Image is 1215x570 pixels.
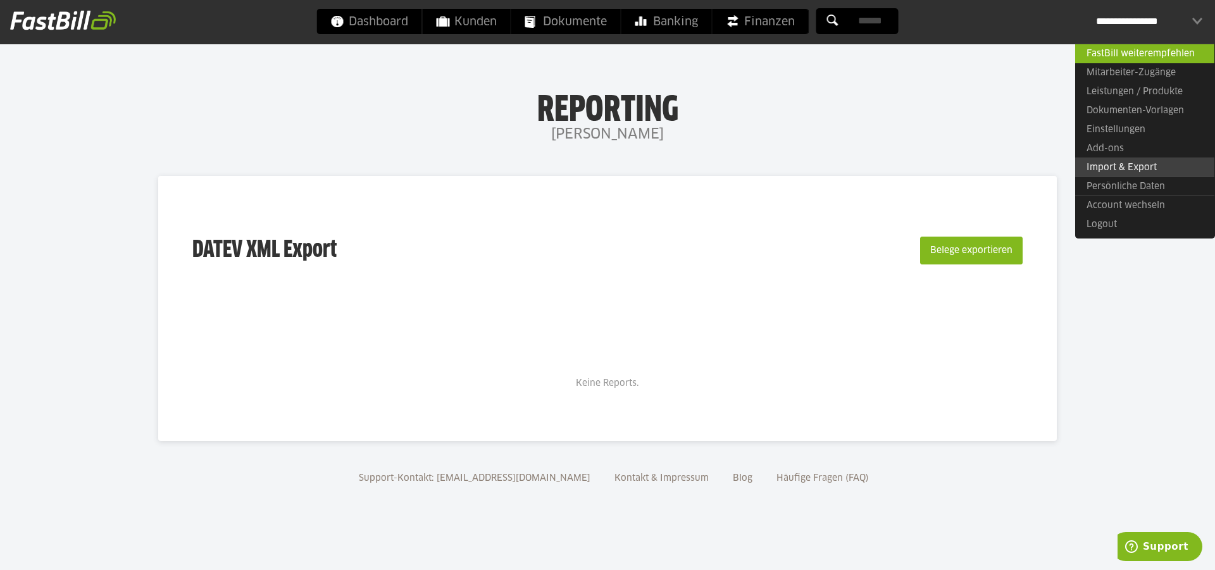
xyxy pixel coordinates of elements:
a: Support-Kontakt: [EMAIL_ADDRESS][DOMAIN_NAME] [354,474,595,483]
a: Mitarbeiter-Zugänge [1075,63,1214,82]
a: Kunden [423,9,511,34]
span: Finanzen [726,9,795,34]
a: Logout [1075,215,1214,234]
a: Import & Export [1075,158,1214,177]
a: Kontakt & Impressum [610,474,713,483]
a: Dashboard [317,9,422,34]
span: Dokumente [525,9,607,34]
span: Dashboard [331,9,408,34]
span: Keine Reports. [576,379,639,388]
span: Banking [635,9,698,34]
a: Add-ons [1075,139,1214,158]
span: Kunden [437,9,497,34]
a: Blog [728,474,757,483]
a: Häufige Fragen (FAQ) [772,474,873,483]
a: Dokumente [511,9,621,34]
a: Einstellungen [1075,120,1214,139]
iframe: Öffnet ein Widget, in dem Sie weitere Informationen finden [1118,532,1202,564]
h1: Reporting [127,89,1088,122]
h3: DATEV XML Export [192,210,337,291]
a: Banking [621,9,712,34]
a: FastBill weiterempfehlen [1075,44,1214,63]
a: Leistungen / Produkte [1075,82,1214,101]
a: Persönliche Daten [1075,177,1214,196]
a: Dokumenten-Vorlagen [1075,101,1214,120]
a: Account wechseln [1075,195,1214,215]
img: fastbill_logo_white.png [10,10,116,30]
a: Finanzen [713,9,809,34]
button: Belege exportieren [920,237,1023,264]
